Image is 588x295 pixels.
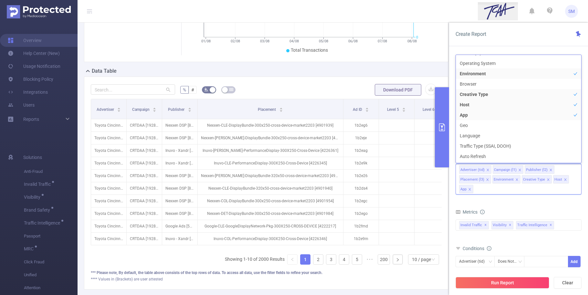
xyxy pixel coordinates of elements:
i: icon: close [515,178,519,182]
a: Users [8,99,35,111]
span: Click Fraud [24,256,78,269]
li: 2 [313,254,323,265]
li: Browser [456,79,581,89]
p: Toyota Cincinnati [4291] [91,220,126,232]
span: Traffic Intelligence [24,221,62,225]
p: Nexxen DSP [8605] [162,170,197,182]
p: Toyota Cincinnati [4291] [91,207,126,220]
p: Google Ads [5222] [162,220,197,232]
i: icon: close [518,168,521,172]
li: Showing 1-10 of 2000 Results [225,254,285,265]
li: Next 5 Pages [365,254,375,265]
span: Placement [258,107,277,112]
span: Visibility [24,195,43,199]
a: Integrations [8,86,48,99]
tspan: 06/08 [348,39,358,43]
p: Nexxen DSP [8605] [162,132,197,144]
span: Metrics [456,209,478,215]
i: icon: check [573,61,577,65]
li: Auto Refresh [456,151,581,162]
p: Toyota Cincinnati [4291] [91,144,126,157]
p: Inuvo - Xandr [9069] [162,144,197,157]
li: Language [456,131,581,141]
div: Sort [188,107,192,111]
i: icon: check [573,134,577,138]
i: icon: info-circle [487,246,491,251]
p: 1b2e9k [343,157,379,169]
tspan: 02/08 [230,39,240,43]
img: Protected Media [7,5,71,18]
li: App [459,185,473,193]
span: Invalid Traffic [459,221,489,229]
div: Campaign (l1) [494,166,517,174]
p: Inuvo-CLE-PerformanceDisplay-300X250-Cross-Device [4226345] [198,157,343,169]
i: icon: caret-down [279,109,283,111]
li: 200 [378,254,390,265]
i: icon: caret-down [117,109,121,111]
span: Solutions [23,151,42,164]
button: Download PDF [375,84,421,96]
button: Clear [554,277,582,289]
p: Toyota Cincinnati [4291] [91,132,126,144]
i: icon: caret-down [365,109,369,111]
p: CRTDAA [192860] [127,144,162,157]
li: 4 [339,254,349,265]
p: Nexxen-DET-DisplayBundle-300x250-cross-device-market2203 [4901984] [198,207,343,220]
p: Nexxen-[PERSON_NAME]-DisplayBundle-320x50-cross-device-market2203 [4902180] [198,170,343,182]
i: icon: down [431,258,435,262]
tspan: 03/08 [260,39,269,43]
tspan: 01/08 [201,39,210,43]
li: Advertiser (tid) [459,165,491,174]
i: icon: bg-colors [204,88,208,91]
li: Previous Page [287,254,298,265]
i: icon: check [573,72,577,76]
i: icon: down [518,260,522,264]
p: 1b2e26 [343,170,379,182]
div: Placement (l3) [460,175,484,184]
i: icon: check [573,82,577,86]
p: CRTDAA [192860] [127,119,162,132]
p: CRTDAA [192860] [127,182,162,195]
tspan: 0 [416,35,418,39]
li: Next Page [393,254,403,265]
span: ✕ [509,221,511,229]
li: 5 [352,254,362,265]
p: Nexxen-COL-DisplayBundle-300x250-cross-device-market2203 [4901954] [198,195,343,207]
div: *** Please note, By default, the table above consists of the top rows of data. To access all data... [91,270,442,276]
p: CRTDAA [192860] [127,170,162,182]
i: icon: caret-up [117,107,121,109]
i: icon: close [549,168,552,172]
p: CRTDAA [192860] [127,220,162,232]
i: icon: caret-up [365,107,369,109]
tspan: 08/08 [407,39,416,43]
i: icon: caret-down [188,109,191,111]
span: % [183,87,186,92]
div: Sort [152,107,156,111]
li: Creative Type [522,175,552,184]
span: MRC [24,247,36,251]
div: **** Values in (Brackets) are user attested [91,276,442,282]
p: Toyota Cincinnati [4291] [91,195,126,207]
p: 1b2ego [343,207,379,220]
li: App [456,110,581,120]
i: icon: caret-down [153,109,156,111]
a: 2 [313,255,323,264]
div: Sort [279,107,283,111]
a: 5 [352,255,362,264]
li: Geo [456,120,581,131]
div: Environment [494,175,514,184]
li: Host [456,100,581,110]
p: Google-CLE-GoogleDisplayNetwork-Pkg-300X250-CROSS-DEVICE [4222217] [198,220,343,232]
i: icon: check [573,154,577,158]
span: Brand Safety [24,208,52,212]
i: icon: caret-up [279,107,283,109]
i: icon: close [486,168,489,172]
i: icon: close [564,178,567,182]
li: Environment [492,175,520,184]
a: Overview [8,34,42,47]
i: icon: check [573,144,577,148]
li: 3 [326,254,336,265]
p: Toyota Cincinnati [4291] [91,233,126,245]
a: 1 [300,255,310,264]
i: icon: left [290,258,294,261]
